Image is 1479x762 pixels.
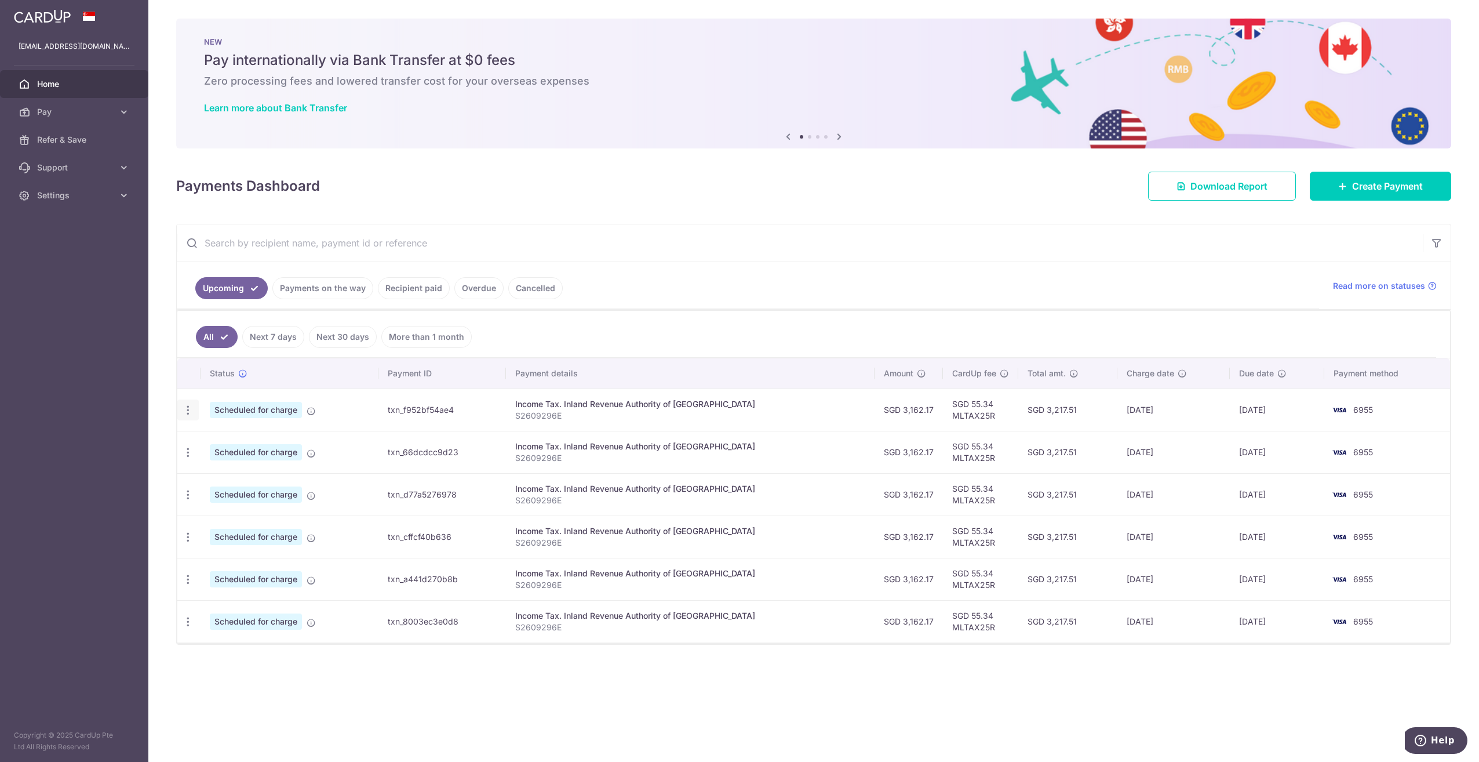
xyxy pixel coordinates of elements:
[1117,558,1230,600] td: [DATE]
[1117,473,1230,516] td: [DATE]
[210,368,235,379] span: Status
[1117,389,1230,431] td: [DATE]
[1190,179,1267,193] span: Download Report
[515,452,865,464] p: S2609296E
[875,600,943,643] td: SGD 3,162.17
[1353,616,1373,626] span: 6955
[1333,280,1437,292] a: Read more on statuses
[1353,574,1373,584] span: 6955
[37,190,114,201] span: Settings
[1028,368,1066,379] span: Total amt.
[177,224,1423,262] input: Search by recipient name, payment id or reference
[1117,600,1230,643] td: [DATE]
[378,277,450,299] a: Recipient paid
[1353,447,1373,457] span: 6955
[1310,172,1451,201] a: Create Payment
[1148,172,1296,201] a: Download Report
[515,398,865,410] div: Income Tax. Inland Revenue Authority of [GEOGRAPHIC_DATA]
[1117,516,1230,558] td: [DATE]
[875,516,943,558] td: SGD 3,162.17
[1018,516,1117,558] td: SGD 3,217.51
[1239,368,1274,379] span: Due date
[1328,488,1351,502] img: Bank Card
[309,326,377,348] a: Next 30 days
[875,558,943,600] td: SGD 3,162.17
[943,558,1018,600] td: SGD 55.34 MLTAX25R
[1018,600,1117,643] td: SGD 3,217.51
[943,516,1018,558] td: SGD 55.34 MLTAX25R
[515,579,865,591] p: S2609296E
[943,473,1018,516] td: SGD 55.34 MLTAX25R
[506,358,875,389] th: Payment details
[515,622,865,633] p: S2609296E
[210,487,302,503] span: Scheduled for charge
[1230,389,1324,431] td: [DATE]
[210,571,302,587] span: Scheduled for charge
[14,9,71,23] img: CardUp
[515,410,865,422] p: S2609296E
[1333,280,1425,292] span: Read more on statuses
[515,537,865,549] p: S2609296E
[210,444,302,460] span: Scheduled for charge
[1352,179,1423,193] span: Create Payment
[195,277,268,299] a: Upcoming
[875,389,943,431] td: SGD 3,162.17
[37,134,114,146] span: Refer & Save
[515,525,865,537] div: Income Tax. Inland Revenue Authority of [GEOGRAPHIC_DATA]
[1117,431,1230,473] td: [DATE]
[204,51,1423,70] h5: Pay internationally via Bank Transfer at $0 fees
[196,326,238,348] a: All
[884,368,913,379] span: Amount
[378,516,506,558] td: txn_cffcf40b636
[515,495,865,506] p: S2609296E
[515,441,865,452] div: Income Tax. Inland Revenue Authority of [GEOGRAPHIC_DATA]
[1230,558,1324,600] td: [DATE]
[943,389,1018,431] td: SGD 55.34 MLTAX25R
[37,78,114,90] span: Home
[1018,431,1117,473] td: SGD 3,217.51
[515,568,865,579] div: Income Tax. Inland Revenue Authority of [GEOGRAPHIC_DATA]
[943,431,1018,473] td: SGD 55.34 MLTAX25R
[1328,615,1351,629] img: Bank Card
[378,558,506,600] td: txn_a441d270b8b
[1127,368,1174,379] span: Charge date
[1328,572,1351,586] img: Bank Card
[242,326,304,348] a: Next 7 days
[1230,516,1324,558] td: [DATE]
[378,431,506,473] td: txn_66dcdcc9d23
[19,41,130,52] p: [EMAIL_ADDRESS][DOMAIN_NAME]
[381,326,472,348] a: More than 1 month
[204,74,1423,88] h6: Zero processing fees and lowered transfer cost for your overseas expenses
[37,106,114,118] span: Pay
[210,614,302,630] span: Scheduled for charge
[210,529,302,545] span: Scheduled for charge
[1018,558,1117,600] td: SGD 3,217.51
[1324,358,1450,389] th: Payment method
[515,483,865,495] div: Income Tax. Inland Revenue Authority of [GEOGRAPHIC_DATA]
[515,610,865,622] div: Income Tax. Inland Revenue Authority of [GEOGRAPHIC_DATA]
[1018,389,1117,431] td: SGD 3,217.51
[378,473,506,516] td: txn_d77a5276978
[508,277,563,299] a: Cancelled
[1353,405,1373,415] span: 6955
[454,277,504,299] a: Overdue
[952,368,996,379] span: CardUp fee
[1405,727,1467,756] iframe: Opens a widget where you can find more information
[204,102,347,114] a: Learn more about Bank Transfer
[37,162,114,173] span: Support
[943,600,1018,643] td: SGD 55.34 MLTAX25R
[210,402,302,418] span: Scheduled for charge
[1353,532,1373,542] span: 6955
[176,176,320,197] h4: Payments Dashboard
[1328,530,1351,544] img: Bank Card
[1353,489,1373,499] span: 6955
[378,600,506,643] td: txn_8003ec3e0d8
[1328,403,1351,417] img: Bank Card
[378,389,506,431] td: txn_f952bf54ae4
[1328,445,1351,459] img: Bank Card
[1230,600,1324,643] td: [DATE]
[176,19,1451,148] img: Bank transfer banner
[204,37,1423,46] p: NEW
[1230,431,1324,473] td: [DATE]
